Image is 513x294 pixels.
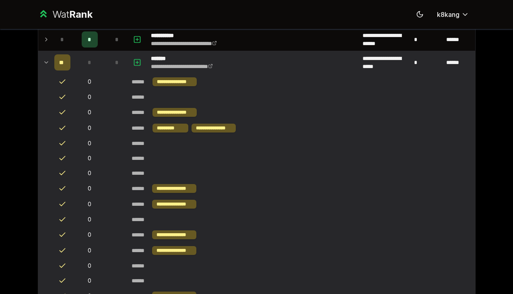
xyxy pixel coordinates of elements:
[437,10,459,19] span: k8kang
[74,259,106,273] td: 0
[52,8,93,21] div: Wat
[74,227,106,242] td: 0
[74,120,106,136] td: 0
[74,181,106,196] td: 0
[74,136,106,151] td: 0
[74,273,106,288] td: 0
[74,90,106,104] td: 0
[74,151,106,166] td: 0
[74,74,106,89] td: 0
[69,8,93,20] span: Rank
[74,197,106,212] td: 0
[74,212,106,227] td: 0
[38,8,93,21] a: WatRank
[74,166,106,180] td: 0
[74,243,106,258] td: 0
[74,105,106,120] td: 0
[431,7,476,22] button: k8kang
